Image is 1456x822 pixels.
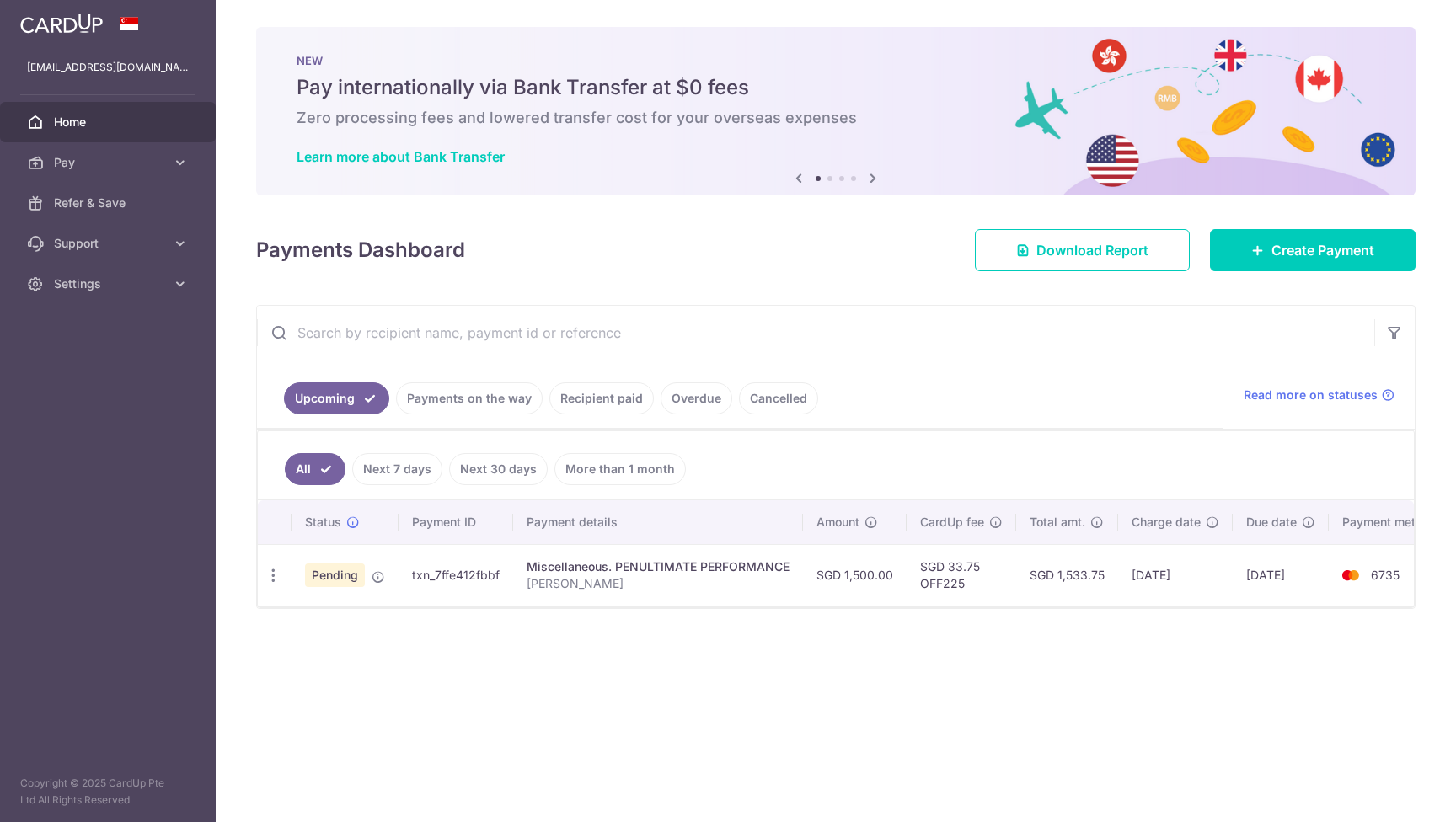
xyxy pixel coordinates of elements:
[1118,544,1233,606] td: [DATE]
[1244,387,1394,403] a: Read more on statuses
[399,544,513,606] td: txn_7ffe412fbbf
[305,514,341,531] span: Status
[1334,565,1368,585] img: Bank Card
[803,544,907,606] td: SGD 1,500.00
[661,382,732,414] a: Overdue
[1016,544,1118,606] td: SGD 1,533.75
[513,500,803,544] th: Payment details
[20,13,103,34] img: CardUp
[1036,240,1148,260] span: Download Report
[352,453,442,485] a: Next 7 days
[54,114,165,131] span: Home
[1233,544,1329,606] td: [DATE]
[396,382,543,414] a: Payments on the way
[1271,240,1374,260] span: Create Payment
[297,74,1375,101] h5: Pay internationally via Bank Transfer at $0 fees
[399,500,513,544] th: Payment ID
[54,275,165,292] span: Settings
[1030,514,1085,531] span: Total amt.
[549,382,654,414] a: Recipient paid
[449,453,548,485] a: Next 30 days
[256,27,1416,195] img: Bank transfer banner
[1132,514,1201,531] span: Charge date
[527,575,790,592] p: [PERSON_NAME]
[920,514,984,531] span: CardUp fee
[27,59,189,76] p: [EMAIL_ADDRESS][DOMAIN_NAME]
[975,229,1190,271] a: Download Report
[54,235,165,252] span: Support
[284,382,389,414] a: Upcoming
[1244,387,1378,403] span: Read more on statuses
[297,54,1375,67] p: NEW
[297,108,1375,128] h6: Zero processing fees and lowered transfer cost for your overseas expenses
[816,514,859,531] span: Amount
[305,563,365,587] span: Pending
[1246,514,1297,531] span: Due date
[257,306,1374,360] input: Search by recipient name, payment id or reference
[739,382,818,414] a: Cancelled
[554,453,686,485] a: More than 1 month
[285,453,345,485] a: All
[527,558,790,575] div: Miscellaneous. PENULTIMATE PERFORMANCE
[907,544,1016,606] td: SGD 33.75 OFF225
[54,195,165,211] span: Refer & Save
[1210,229,1416,271] a: Create Payment
[54,154,165,171] span: Pay
[1371,568,1400,582] span: 6735
[297,148,505,165] a: Learn more about Bank Transfer
[256,235,465,265] h4: Payments Dashboard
